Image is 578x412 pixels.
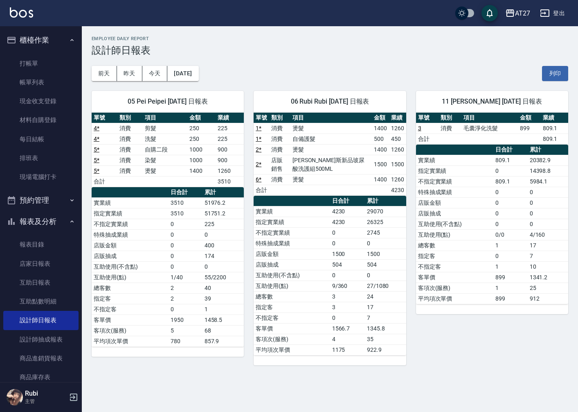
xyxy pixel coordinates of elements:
[3,368,79,387] a: 商品庫存表
[330,238,365,249] td: 0
[25,398,67,405] p: 主管
[493,283,528,293] td: 1
[416,165,493,176] td: 指定實業績
[169,336,202,346] td: 780
[330,217,365,227] td: 4230
[330,302,365,312] td: 3
[3,29,79,51] button: 櫃檯作業
[365,323,406,334] td: 1345.8
[3,235,79,254] a: 報表目錄
[101,97,234,106] span: 05 Pei Peipei [DATE] 日報表
[92,283,169,293] td: 總客數
[216,134,244,144] td: 225
[254,196,406,355] table: a dense table
[92,176,117,187] td: 合計
[389,185,406,195] td: 4230
[117,155,143,165] td: 消費
[389,174,406,185] td: 1260
[169,197,202,208] td: 3510
[3,149,79,168] a: 排班表
[372,144,389,155] td: 1400
[167,66,198,81] button: [DATE]
[541,113,568,123] th: 業績
[389,123,406,134] td: 1260
[92,272,169,283] td: 互助使用(點)
[187,113,216,123] th: 金額
[515,8,530,18] div: AT27
[202,336,244,346] td: 857.9
[330,323,365,334] td: 1566.7
[290,123,372,134] td: 燙髮
[416,208,493,219] td: 店販抽成
[3,111,79,129] a: 材料自購登錄
[416,113,568,145] table: a dense table
[330,281,365,291] td: 9/360
[416,197,493,208] td: 店販金額
[330,206,365,217] td: 4230
[416,240,493,251] td: 總客數
[187,155,216,165] td: 1000
[216,165,244,176] td: 1260
[493,293,528,304] td: 899
[461,123,518,134] td: 毛囊淨化洗髮
[254,113,269,123] th: 單號
[389,134,406,144] td: 450
[143,155,187,165] td: 染髮
[202,197,244,208] td: 51976.2
[92,197,169,208] td: 實業績
[528,145,568,155] th: 累計
[493,219,528,229] td: 0
[518,123,541,134] td: 899
[493,272,528,283] td: 899
[169,325,202,336] td: 5
[537,6,568,21] button: 登出
[92,315,169,325] td: 客單價
[143,134,187,144] td: 洗髮
[330,227,365,238] td: 0
[389,155,406,174] td: 1500
[216,176,244,187] td: 3510
[493,165,528,176] td: 0
[372,113,389,123] th: 金額
[3,190,79,211] button: 預約管理
[269,123,290,134] td: 消費
[202,261,244,272] td: 0
[493,155,528,165] td: 809.1
[117,144,143,155] td: 消費
[416,176,493,187] td: 不指定實業績
[416,134,439,144] td: 合計
[418,125,421,131] a: 3
[3,211,79,232] button: 報表及分析
[493,229,528,240] td: 0/0
[416,145,568,304] table: a dense table
[439,113,461,123] th: 類別
[365,196,406,206] th: 累計
[528,240,568,251] td: 17
[254,291,330,302] td: 總客數
[3,92,79,111] a: 現金收支登錄
[481,5,498,21] button: save
[528,272,568,283] td: 1341.2
[330,344,365,355] td: 1175
[92,113,244,187] table: a dense table
[330,196,365,206] th: 日合計
[290,155,372,174] td: [PERSON_NAME]斯新品玻尿酸洗護組500ML
[416,113,439,123] th: 單號
[365,312,406,323] td: 7
[202,315,244,325] td: 1458.5
[3,311,79,330] a: 設計師日報表
[202,251,244,261] td: 174
[389,144,406,155] td: 1260
[528,187,568,197] td: 0
[290,174,372,185] td: 燙髮
[169,240,202,251] td: 0
[169,187,202,198] th: 日合計
[7,389,23,405] img: Person
[372,155,389,174] td: 1500
[528,208,568,219] td: 0
[416,251,493,261] td: 指定客
[117,165,143,176] td: 消費
[25,389,67,398] h5: Rubi
[254,206,330,217] td: 實業績
[389,113,406,123] th: 業績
